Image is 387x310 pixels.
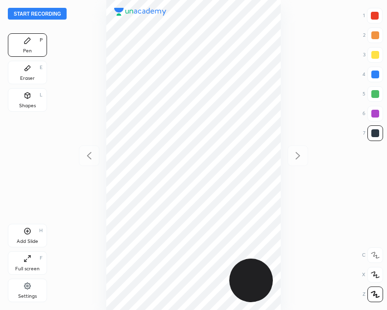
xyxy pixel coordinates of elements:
div: X [362,267,383,283]
div: 6 [363,106,383,121]
div: F [40,256,43,261]
div: H [39,228,43,233]
div: 4 [363,67,383,82]
div: P [40,38,43,43]
button: Start recording [8,8,67,20]
div: Shapes [19,103,36,108]
div: L [40,93,43,97]
div: Pen [23,48,32,53]
div: Add Slide [17,239,38,244]
div: Settings [18,294,37,299]
div: Full screen [15,266,40,271]
div: E [40,65,43,70]
div: 3 [363,47,383,63]
div: 2 [363,27,383,43]
div: Z [363,286,383,302]
img: logo.38c385cc.svg [114,8,167,16]
div: C [362,247,383,263]
div: 5 [363,86,383,102]
div: 1 [363,8,383,24]
div: 7 [363,125,383,141]
div: Eraser [20,76,35,81]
